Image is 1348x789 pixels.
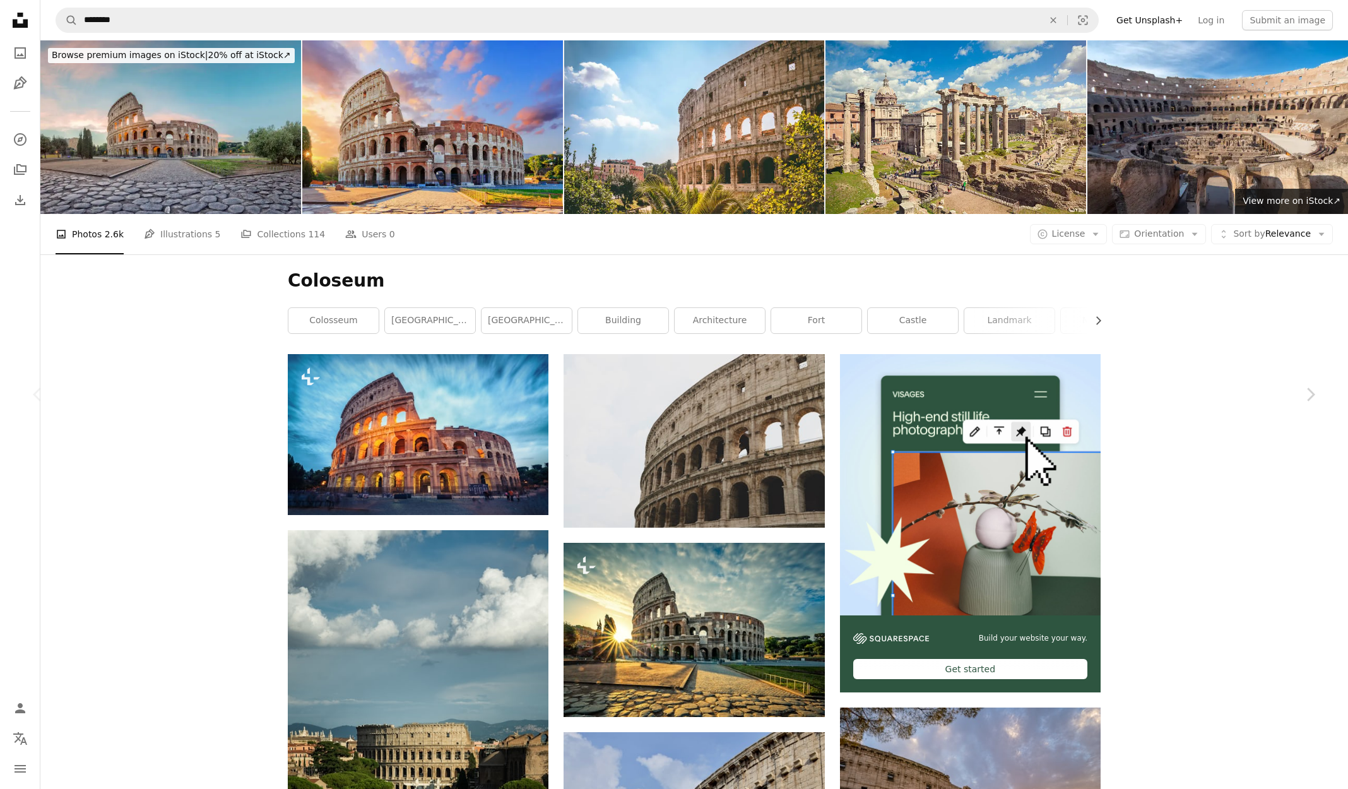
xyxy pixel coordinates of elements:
a: castle [868,308,958,333]
a: View more on iStock↗ [1235,189,1348,214]
img: Forum Romanum, Rome [825,40,1086,214]
button: Submit an image [1242,10,1333,30]
img: Rome, Italy. The Colosseum or Coliseum at sunrise. [302,40,563,214]
button: License [1030,224,1108,244]
img: a close up of a very old looking building [564,354,824,528]
a: landmark [964,308,1055,333]
button: Clear [1039,8,1067,32]
img: file-1606177908946-d1eed1cbe4f5image [853,633,929,644]
a: [GEOGRAPHIC_DATA] [482,308,572,333]
a: [GEOGRAPHIC_DATA] [385,308,475,333]
span: Browse premium images on iStock | [52,50,208,60]
button: Sort byRelevance [1211,224,1333,244]
a: Browse premium images on iStock|20% off at iStock↗ [40,40,302,71]
a: View of Colloseum at sunrise, Italy. [564,624,824,636]
span: View more on iStock ↗ [1243,196,1340,206]
a: a close up of a very old looking building [564,435,824,446]
button: scroll list to the right [1087,308,1101,333]
span: Orientation [1134,228,1184,239]
form: Find visuals sitewide [56,8,1099,33]
a: fort [771,308,861,333]
a: Download History [8,187,33,213]
a: Photos [8,40,33,66]
a: Collections 114 [240,214,325,254]
a: Illustrations 5 [144,214,220,254]
a: Log in / Sign up [8,696,33,721]
img: Colosseum in Rome, Italy - Long exposure shot. The Rome Colosseum was built in the time of Ancien... [288,354,548,515]
button: Orientation [1112,224,1206,244]
button: Language [8,726,33,751]
a: Colosseum in Rome, Italy - Long exposure shot. The Rome Colosseum was built in the time of Ancien... [288,429,548,440]
span: 114 [308,227,325,241]
a: Users 0 [345,214,395,254]
a: architecture [675,308,765,333]
img: Panoramic view of the interior of the Colosseum in Rome Italy [1087,40,1348,214]
span: License [1052,228,1085,239]
span: Sort by [1233,228,1265,239]
img: file-1723602894256-972c108553a7image [840,354,1101,615]
img: View of Colloseum at sunrise, Italy. [564,543,824,716]
a: building [578,308,668,333]
img: Sunrise at Colosseum, Rome, Italy [40,40,301,214]
a: Next [1272,334,1348,455]
button: Search Unsplash [56,8,78,32]
span: 20% off at iStock ↗ [52,50,291,60]
button: Visual search [1068,8,1098,32]
span: 5 [215,227,221,241]
a: Explore [8,127,33,152]
h1: Coloseum [288,270,1101,292]
a: Illustrations [8,71,33,96]
a: Log in [1190,10,1232,30]
a: Build your website your way.Get started [840,354,1101,692]
span: Relevance [1233,228,1311,240]
a: monument [1061,308,1151,333]
img: Coliseum in Rome [564,40,825,214]
a: a large building with trees in front of it [288,740,548,752]
div: Get started [853,659,1087,679]
span: Build your website your way. [979,633,1087,644]
button: Menu [8,756,33,781]
a: colosseum [288,308,379,333]
span: 0 [389,227,395,241]
a: Collections [8,157,33,182]
a: Get Unsplash+ [1109,10,1190,30]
